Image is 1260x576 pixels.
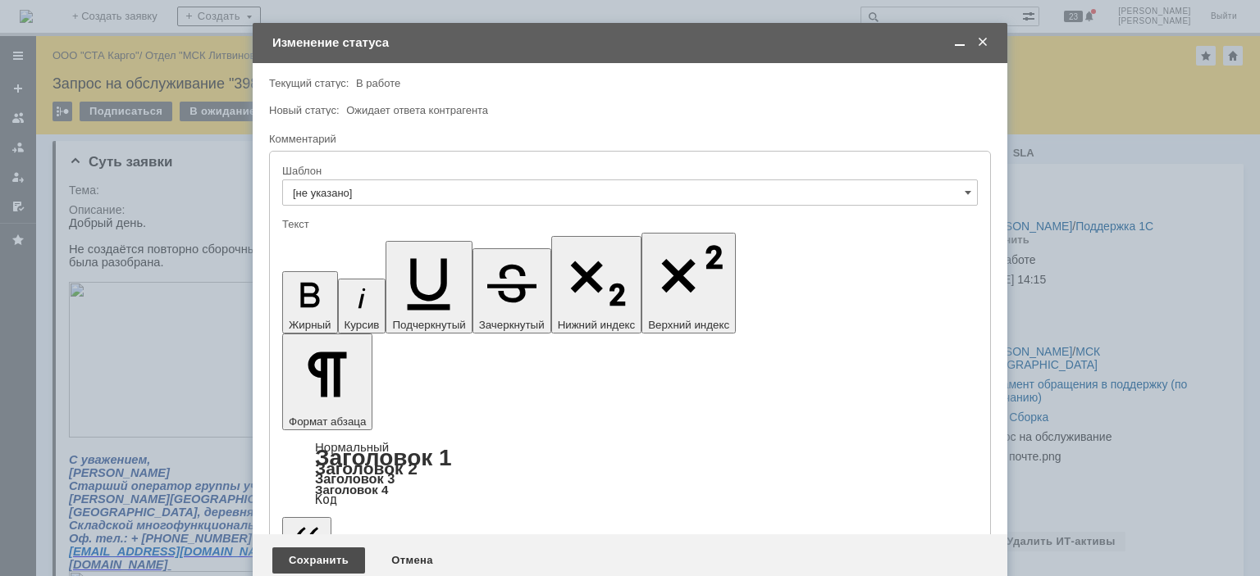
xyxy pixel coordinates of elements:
[472,248,551,333] button: Зачеркнутый
[289,415,366,428] span: Формат абзаца
[315,445,452,470] a: Заголовок 1
[975,35,991,50] span: Закрыть
[315,471,395,486] a: Заголовок 3
[346,104,488,116] span: Ожидает ответа контрагента
[641,233,736,333] button: Верхний индекс
[551,236,642,333] button: Нижний индекс
[269,77,349,89] label: Текущий статус:
[269,132,988,147] div: Комментарий
[558,319,636,331] span: Нижний индекс
[282,219,975,229] div: Текст
[315,440,389,454] a: Нормальный
[356,77,400,89] span: В работе
[315,483,388,497] a: Заголовок 4
[282,271,338,333] button: Жирный
[338,279,386,333] button: Курсив
[282,333,372,430] button: Формат абзаца
[392,319,465,331] span: Подчеркнутый
[386,241,472,333] button: Подчеркнутый
[269,104,340,116] label: Новый статус:
[952,35,968,50] span: Свернуть (Ctrl + M)
[289,319,331,331] span: Жирный
[315,492,337,507] a: Код
[648,319,729,331] span: Верхний индекс
[479,319,545,331] span: Зачеркнутый
[282,166,975,176] div: Шаблон
[272,35,991,50] div: Изменение статуса
[345,319,380,331] span: Курсив
[315,459,418,478] a: Заголовок 2
[282,517,331,573] button: Цитата
[282,442,978,506] div: Формат абзаца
